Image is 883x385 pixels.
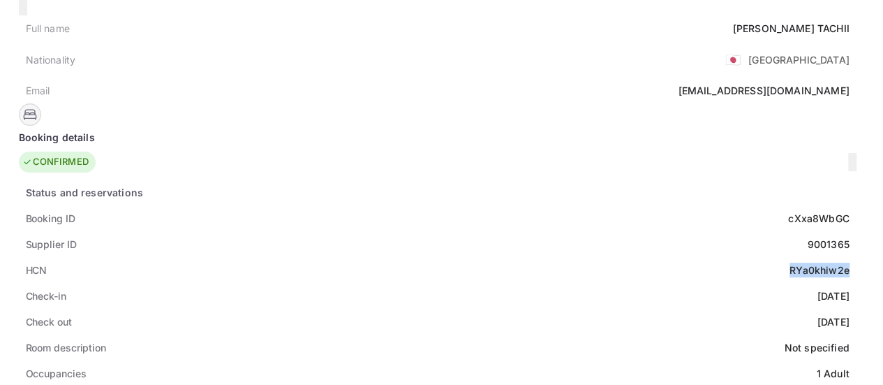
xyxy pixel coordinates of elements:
[785,340,849,355] div: Not specified
[26,263,47,277] div: HCN
[732,21,849,36] div: [PERSON_NAME] TACHII
[678,83,849,98] div: [EMAIL_ADDRESS][DOMAIN_NAME]
[788,211,849,226] div: cXxa8WbGC
[26,21,70,36] div: Full name
[725,47,741,72] span: United States
[26,340,106,355] div: Room description
[789,263,849,277] div: RYa0khiw2e
[26,289,66,303] div: Check-in
[26,211,75,226] div: Booking ID
[817,314,849,329] div: [DATE]
[816,366,849,381] div: 1 Adult
[22,155,89,169] div: CONFIRMED
[26,52,76,67] div: Nationality
[748,52,849,67] div: [GEOGRAPHIC_DATA]
[19,130,856,145] div: Booking details
[817,289,849,303] div: [DATE]
[807,237,849,252] div: 9001365
[26,185,143,200] div: Status and reservations
[26,83,50,98] div: Email
[26,237,77,252] div: Supplier ID
[26,314,72,329] div: Check out
[26,366,87,381] div: Occupancies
